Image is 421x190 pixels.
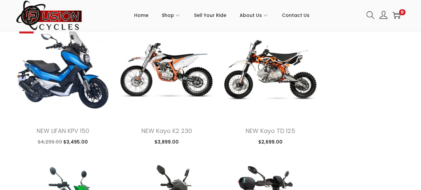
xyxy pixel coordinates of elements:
[194,0,226,30] a: Sell Your Ride
[258,139,283,145] span: 2,699.00
[392,11,400,19] a: 0
[38,139,62,145] span: 4,299.00
[154,139,157,145] span: $
[246,127,295,135] a: NEW Kayo TD 125
[282,7,310,24] span: Contact Us
[162,0,181,30] a: Shop
[134,0,148,30] a: Home
[141,127,192,135] a: NEW Kayo K2 230
[134,7,148,24] span: Home
[154,139,179,145] span: 3,899.00
[282,0,310,30] a: Contact Us
[258,139,261,145] span: $
[63,139,66,145] span: $
[240,7,262,24] span: About Us
[63,139,88,145] span: 3,495.00
[38,139,41,145] span: $
[162,7,174,24] span: Shop
[240,0,269,30] a: About Us
[194,7,226,24] span: Sell Your Ride
[36,127,89,135] a: NEW LIFAN KPV 150
[223,23,317,116] img: Product image
[83,0,361,30] nav: Primary navigation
